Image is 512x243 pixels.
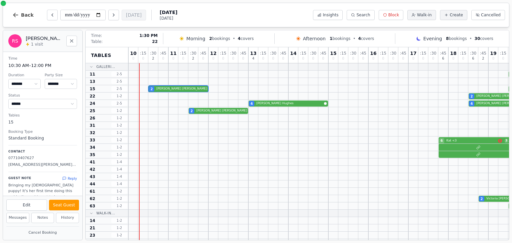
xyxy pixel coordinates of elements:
[182,57,184,60] span: 0
[220,51,226,55] span: : 15
[209,36,230,41] span: bookings
[111,108,127,113] span: 1 - 2
[480,51,486,55] span: : 45
[8,129,77,135] dt: Booking Type
[490,51,496,56] span: 19
[26,35,62,42] h2: [PERSON_NAME] [PERSON_NAME]
[139,33,158,38] span: 1:30 PM
[388,12,399,18] span: Block
[262,57,264,60] span: 0
[232,57,234,60] span: 0
[8,155,77,161] p: 07710407627
[410,51,416,56] span: 17
[90,108,95,114] span: 25
[111,233,127,238] span: 1 - 2
[96,211,115,216] span: Walk-In...
[462,57,464,60] span: 0
[200,51,206,55] span: : 45
[450,12,463,18] span: Create
[379,10,403,20] button: Block
[481,196,483,201] span: 2
[47,10,58,20] button: Previous day
[347,10,374,20] button: Search
[251,101,253,106] span: 4
[90,130,95,135] span: 32
[440,10,467,20] button: Create
[310,51,316,55] span: : 30
[412,57,414,60] span: 0
[170,51,176,56] span: 11
[192,57,194,60] span: 2
[130,51,136,56] span: 10
[252,57,254,60] span: 4
[156,87,207,91] span: [PERSON_NAME] [PERSON_NAME]
[111,137,127,142] span: 1 - 2
[370,51,376,56] span: 16
[90,159,95,165] span: 41
[475,36,493,41] span: covers
[180,51,186,55] span: : 15
[302,57,304,60] span: 0
[475,36,480,41] span: 30
[90,123,95,128] span: 31
[360,51,366,55] span: : 45
[8,182,77,212] p: Bringing my [DEMOGRAPHIC_DATA] puppy! It's her first time doing this so ideally would want to be ...
[45,73,77,78] dt: Party Size
[90,174,95,179] span: 43
[111,167,127,172] span: 1 - 4
[8,73,41,78] dt: Duration
[162,57,164,60] span: 0
[111,116,127,121] span: 1 - 2
[471,10,505,20] button: Cancelled
[111,94,127,99] span: 1 - 2
[90,218,95,223] span: 14
[111,101,127,106] span: 2 - 5
[111,181,127,186] span: 1 - 4
[372,57,374,60] span: 0
[230,51,236,55] span: : 30
[190,51,196,55] span: : 30
[191,109,193,114] span: 2
[31,42,43,47] span: 1 visit
[66,36,77,46] button: Close
[140,51,146,55] span: : 15
[390,51,396,55] span: : 30
[160,51,166,55] span: : 45
[340,51,346,55] span: : 15
[152,39,158,44] span: 22
[160,16,177,21] span: [DATE]
[471,94,473,99] span: 2
[423,35,442,42] span: Evening
[91,33,102,38] span: Time:
[320,51,326,55] span: : 45
[8,34,22,48] div: RS
[96,64,115,69] span: Galleri...
[332,57,334,60] span: 0
[172,57,174,60] span: 0
[380,51,386,55] span: : 15
[260,51,266,55] span: : 15
[90,181,95,187] span: 44
[111,152,127,157] span: 1 - 2
[322,57,324,60] span: 0
[91,39,103,44] span: Table:
[430,51,436,55] span: : 30
[122,10,146,20] button: [DATE]
[282,57,284,60] span: 0
[90,189,95,194] span: 61
[471,101,473,106] span: 4
[152,57,154,60] span: 2
[422,57,424,60] span: 0
[233,36,235,41] span: •
[256,101,323,106] span: [PERSON_NAME] Hughes
[362,57,364,60] span: 0
[280,51,286,55] span: : 45
[222,57,224,60] span: 0
[8,149,77,154] p: Contact
[420,51,426,55] span: : 15
[90,79,95,84] span: 13
[382,57,384,60] span: 0
[111,130,127,135] span: 1 - 2
[460,51,466,55] span: : 15
[111,86,127,91] span: 2 - 5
